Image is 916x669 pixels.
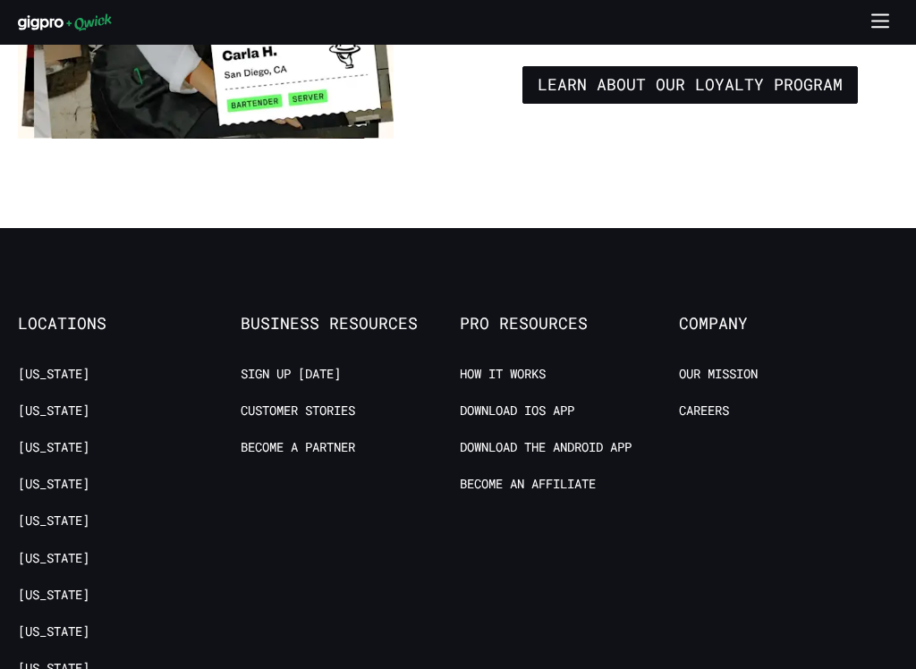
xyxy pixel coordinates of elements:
a: Download IOS App [460,402,574,419]
a: Customer stories [241,402,355,419]
a: [US_STATE] [18,402,89,419]
span: Business Resources [241,314,460,334]
a: [US_STATE] [18,366,89,383]
a: Sign up [DATE] [241,366,341,383]
a: Learn about our Loyalty Program [522,66,858,104]
a: Become a Partner [241,439,355,456]
a: Careers [679,402,729,419]
a: [US_STATE] [18,550,89,567]
span: Pro Resources [460,314,679,334]
a: How it Works [460,366,546,383]
a: [US_STATE] [18,476,89,493]
a: Our Mission [679,366,758,383]
a: Download the Android App [460,439,632,456]
span: Company [679,314,898,334]
a: [US_STATE] [18,623,89,640]
a: [US_STATE] [18,439,89,456]
a: [US_STATE] [18,587,89,604]
a: Become an Affiliate [460,476,596,493]
span: Locations [18,314,237,334]
a: [US_STATE] [18,512,89,529]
